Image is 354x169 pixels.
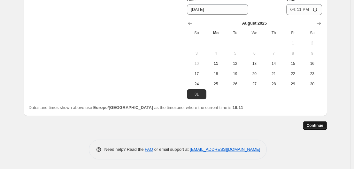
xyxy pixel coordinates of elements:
span: 26 [228,81,242,87]
span: 30 [305,81,319,87]
button: Friday August 8 2025 [283,48,303,58]
button: Sunday August 17 2025 [187,69,206,79]
button: Monday August 25 2025 [206,79,226,89]
th: Tuesday [226,28,245,38]
button: Tuesday August 12 2025 [226,58,245,69]
span: 17 [189,71,204,76]
th: Wednesday [245,28,264,38]
button: Sunday August 24 2025 [187,79,206,89]
a: FAQ [145,147,153,152]
button: Wednesday August 27 2025 [245,79,264,89]
span: Sa [305,30,319,35]
th: Friday [283,28,303,38]
b: Europe/[GEOGRAPHIC_DATA] [93,105,153,110]
span: Tu [228,30,242,35]
span: 5 [228,51,242,56]
button: Thursday August 21 2025 [264,69,283,79]
span: Need help? Read the [104,147,145,152]
th: Monday [206,28,226,38]
span: 27 [247,81,261,87]
span: Su [189,30,204,35]
button: Saturday August 30 2025 [303,79,322,89]
button: Saturday August 23 2025 [303,69,322,79]
span: 29 [286,81,300,87]
span: 4 [209,51,223,56]
button: Thursday August 28 2025 [264,79,283,89]
button: Monday August 4 2025 [206,48,226,58]
span: 1 [286,41,300,46]
span: 19 [228,71,242,76]
button: Saturday August 9 2025 [303,48,322,58]
button: Friday August 29 2025 [283,79,303,89]
button: Wednesday August 6 2025 [245,48,264,58]
span: 11 [209,61,223,66]
span: Mo [209,30,223,35]
th: Thursday [264,28,283,38]
span: 21 [266,71,281,76]
button: Tuesday August 19 2025 [226,69,245,79]
span: 24 [189,81,204,87]
input: 12:00 [286,4,322,15]
button: Friday August 15 2025 [283,58,303,69]
button: Sunday August 10 2025 [187,58,206,69]
button: Tuesday August 26 2025 [226,79,245,89]
button: Monday August 18 2025 [206,69,226,79]
span: 28 [266,81,281,87]
span: 22 [286,71,300,76]
span: Dates and times shown above use as the timezone, where the current time is [29,105,243,110]
span: 31 [189,92,204,97]
span: 25 [209,81,223,87]
span: 9 [305,51,319,56]
button: Show previous month, July 2025 [186,19,195,28]
th: Saturday [303,28,322,38]
th: Sunday [187,28,206,38]
span: Continue [307,123,323,128]
button: Today Monday August 11 2025 [206,58,226,69]
span: 20 [247,71,261,76]
span: 7 [266,51,281,56]
span: 14 [266,61,281,66]
span: 6 [247,51,261,56]
span: Th [266,30,281,35]
b: 16:11 [233,105,243,110]
button: Friday August 1 2025 [283,38,303,48]
span: or email support at [153,147,190,152]
span: 10 [189,61,204,66]
button: Saturday August 2 2025 [303,38,322,48]
span: 13 [247,61,261,66]
button: Show next month, September 2025 [314,19,323,28]
button: Thursday August 7 2025 [264,48,283,58]
span: Fr [286,30,300,35]
button: Thursday August 14 2025 [264,58,283,69]
button: Tuesday August 5 2025 [226,48,245,58]
span: 15 [286,61,300,66]
button: Wednesday August 13 2025 [245,58,264,69]
span: 2 [305,41,319,46]
button: Sunday August 3 2025 [187,48,206,58]
span: 23 [305,71,319,76]
input: 8/11/2025 [187,4,248,15]
button: Sunday August 31 2025 [187,89,206,99]
span: We [247,30,261,35]
button: Friday August 22 2025 [283,69,303,79]
span: 8 [286,51,300,56]
span: 18 [209,71,223,76]
span: 12 [228,61,242,66]
button: Wednesday August 20 2025 [245,69,264,79]
span: 3 [189,51,204,56]
button: Continue [303,121,327,130]
a: [EMAIL_ADDRESS][DOMAIN_NAME] [190,147,260,152]
button: Saturday August 16 2025 [303,58,322,69]
span: 16 [305,61,319,66]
